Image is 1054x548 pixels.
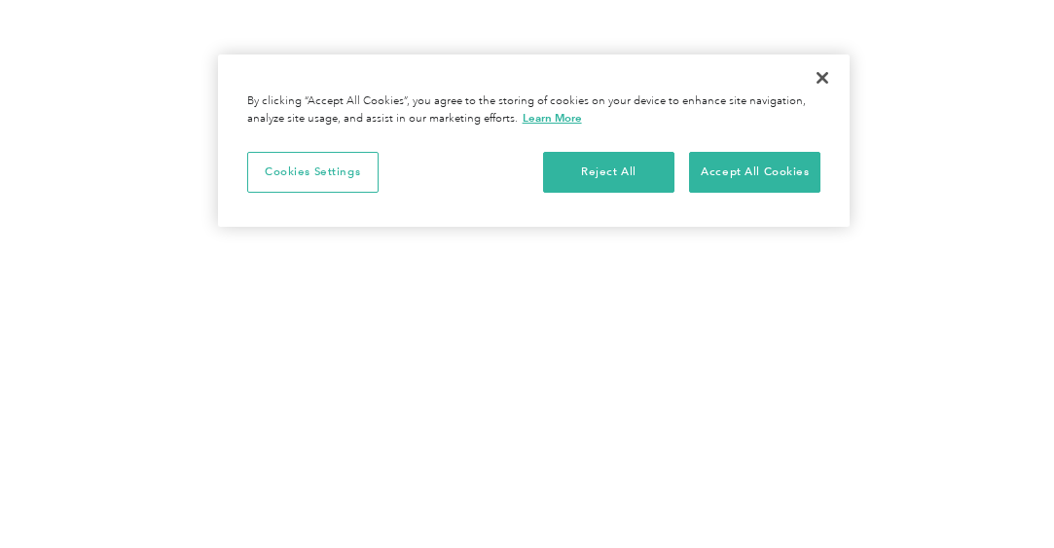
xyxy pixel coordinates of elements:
button: Close [801,56,844,99]
div: Cookie banner [218,55,851,227]
div: Privacy [218,55,851,227]
a: More information about your privacy, opens in a new tab [523,111,582,125]
button: Cookies Settings [247,152,379,193]
button: Accept All Cookies [689,152,820,193]
div: By clicking “Accept All Cookies”, you agree to the storing of cookies on your device to enhance s... [247,93,821,128]
button: Reject All [543,152,674,193]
